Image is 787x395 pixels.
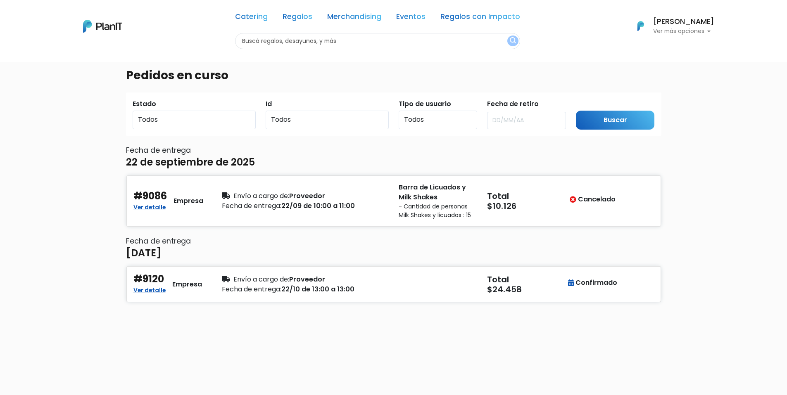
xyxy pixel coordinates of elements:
label: Tipo de usuario [399,99,451,109]
h4: #9120 [133,273,164,285]
input: Buscá regalos, desayunos, y más [235,33,520,49]
button: #9086 Ver detalle Empresa Envío a cargo de:Proveedor Fecha de entrega:22/09 de 10:00 a 11:00 Barr... [126,175,661,227]
label: Estado [133,99,156,109]
div: Proveedor [222,274,389,284]
div: Empresa [174,196,203,206]
div: Confirmado [568,278,617,288]
div: Cancelado [570,194,616,204]
h5: Total [487,191,564,201]
img: PlanIt Logo [83,20,122,33]
h4: #9086 [133,190,167,202]
label: Id [266,99,272,109]
button: #9120 Ver detalle Empresa Envío a cargo de:Proveedor Fecha de entrega:22/10 de 13:00 a 13:00 Tota... [126,266,661,303]
h5: Total [487,274,564,284]
small: - Cantidad de personas Milk Shakes y licuados : 15 [399,202,477,220]
button: PlanIt Logo [PERSON_NAME] Ver más opciones [627,15,714,37]
a: Regalos con Impacto [440,13,520,23]
img: PlanIt Logo [632,17,650,35]
div: 22/10 de 13:00 a 13:00 [222,284,389,294]
a: Merchandising [327,13,381,23]
h6: Fecha de entrega [126,237,661,246]
span: Envío a cargo de: [233,274,289,284]
h5: $24.458 [487,284,566,294]
a: Ver detalle [133,284,166,294]
span: Fecha de entrega: [222,284,281,294]
label: Fecha de retiro [487,99,539,109]
h4: 22 de septiembre de 2025 [126,156,255,168]
a: Ver detalle [133,201,166,211]
a: Eventos [396,13,426,23]
a: Catering [235,13,268,23]
h5: $10.126 [487,201,566,211]
input: DD/MM/AA [487,112,566,129]
a: Regalos [283,13,312,23]
label: Submit [576,99,600,109]
div: Empresa [172,279,202,289]
h6: Fecha de entrega [126,146,661,155]
div: 22/09 de 10:00 a 11:00 [222,201,389,211]
span: Fecha de entrega: [222,201,281,211]
span: Envío a cargo de: [233,191,289,201]
p: Ver más opciones [653,28,714,34]
h3: Pedidos en curso [126,69,228,83]
h6: [PERSON_NAME] [653,18,714,26]
img: search_button-432b6d5273f82d61273b3651a40e1bd1b912527efae98b1b7a1b2c0702e16a8d.svg [510,37,516,45]
h4: [DATE] [126,247,162,259]
input: Buscar [576,111,655,130]
div: Proveedor [222,191,389,201]
p: Barra de Licuados y Milk Shakes [399,182,477,202]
